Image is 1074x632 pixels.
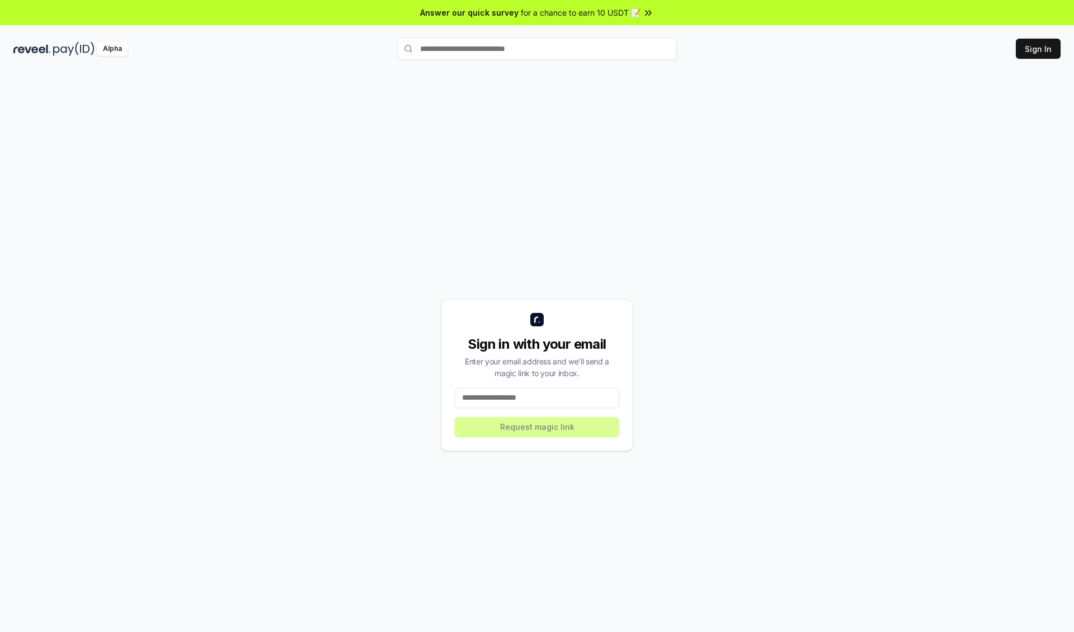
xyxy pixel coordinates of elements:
img: logo_small [530,313,544,326]
span: Answer our quick survey [420,7,519,18]
div: Sign in with your email [455,335,619,353]
button: Sign In [1016,39,1061,59]
img: reveel_dark [13,42,51,56]
span: for a chance to earn 10 USDT 📝 [521,7,640,18]
div: Enter your email address and we’ll send a magic link to your inbox. [455,355,619,379]
div: Alpha [97,42,128,56]
img: pay_id [53,42,95,56]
